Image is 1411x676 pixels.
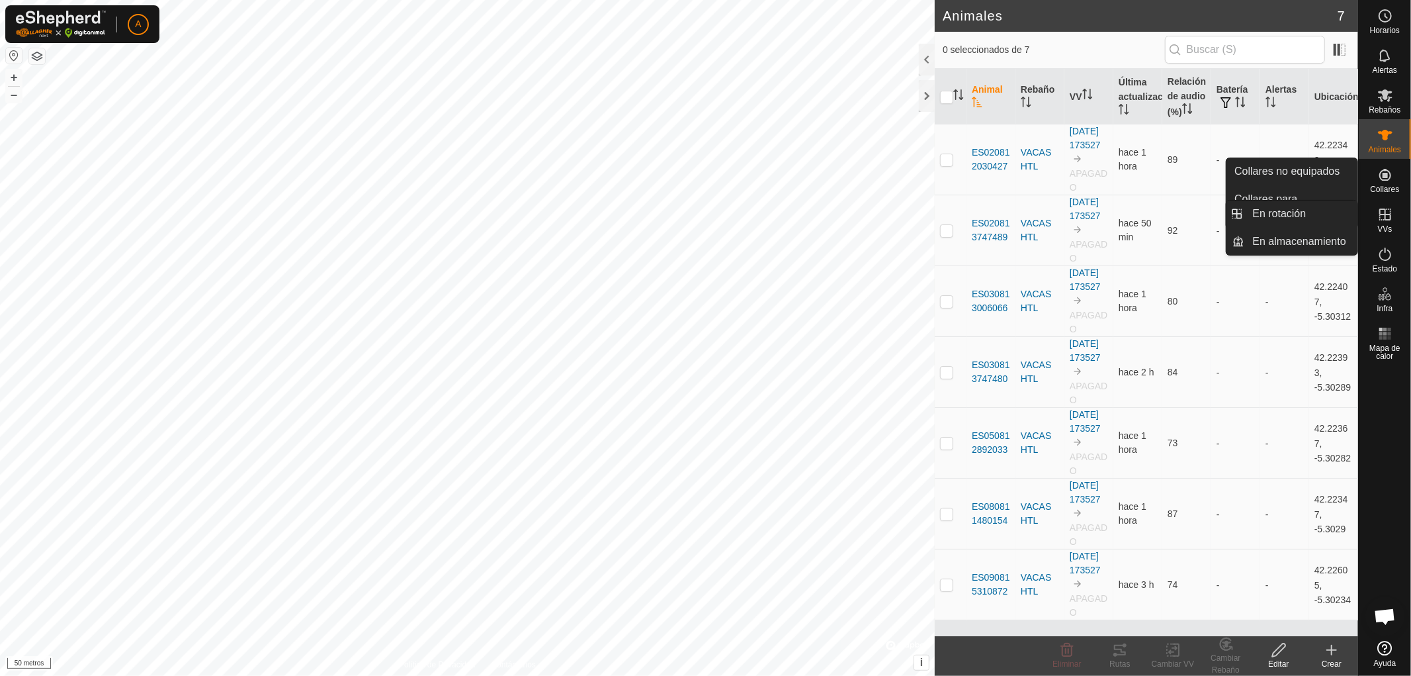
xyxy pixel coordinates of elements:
a: [DATE] 173527 [1070,126,1101,150]
font: VACAS HTL [1021,218,1051,242]
font: hace 1 hora [1119,430,1146,455]
a: En rotación [1245,201,1358,227]
font: Cambiar VV [1152,659,1195,669]
font: - [1217,508,1220,519]
font: APAGADO [1070,310,1107,334]
font: 42.22407, -5.30312 [1314,281,1351,321]
a: [DATE] 173527 [1070,551,1101,575]
font: Animales [943,9,1003,23]
font: APAGADO [1070,452,1107,476]
font: VACAS HTL [1021,147,1051,171]
font: APAGADO [1070,593,1107,618]
a: Collares para monitorizar [1226,186,1357,228]
font: VACAS HTL [1021,572,1051,597]
font: Editar [1268,659,1289,669]
span: 3 de septiembre de 2025, 11:45 [1119,430,1146,455]
font: Estado [1373,264,1397,273]
p-sorticon: Activar para ordenar [1265,99,1276,109]
font: 0 seleccionados de 7 [943,44,1030,55]
p-sorticon: Activar para ordenar [1235,99,1246,109]
p-sorticon: Activar para ordenar [972,99,982,109]
font: A [135,19,141,29]
font: - [1265,508,1269,519]
font: Relación de audio (%) [1168,76,1206,117]
font: - [1217,225,1220,236]
font: 73 [1168,438,1178,448]
font: Animales [1369,145,1401,154]
li: En rotación [1226,201,1357,227]
p-sorticon: Activar para ordenar [953,91,964,102]
button: + [6,70,22,85]
font: - [1265,579,1269,590]
font: VACAS HTL [1021,430,1051,455]
font: Animal [972,84,1003,95]
font: Rebaños [1369,105,1400,115]
font: ES050812892033 [972,430,1010,455]
p-sorticon: Activar para ordenar [1119,106,1129,117]
a: Política de Privacidad [399,659,475,671]
a: Ayuda [1359,636,1411,673]
font: ES030813747480 [972,360,1010,384]
font: ES090815310872 [972,572,1010,597]
font: Crear [1322,659,1342,669]
font: En rotación [1253,208,1306,219]
font: Última actualización [1119,77,1177,102]
font: 42.22367, -5.30282 [1314,423,1351,463]
a: [DATE] 173527 [1070,480,1101,505]
font: Contáctanos [492,660,536,669]
a: [DATE] 173527 [1070,267,1101,292]
span: 3 de septiembre de 2025, 9:45 [1119,579,1154,590]
font: APAGADO [1070,239,1107,264]
font: - [1265,296,1269,307]
font: [DATE] 173527 [1070,409,1101,434]
font: ES020812030427 [972,147,1010,171]
p-sorticon: Activar para ordenar [1182,105,1193,116]
font: - [1217,296,1220,307]
font: Collares para monitorizar [1234,193,1297,220]
button: – [6,87,22,103]
font: Alertas [1265,84,1297,95]
font: 89 [1168,154,1178,165]
font: hace 2 h [1119,367,1154,377]
font: VACAS HTL [1021,501,1051,526]
font: Mapa de calor [1369,344,1400,361]
span: 3 de septiembre de 2025, 11:00 [1119,367,1154,377]
font: Collares no equipados [1234,166,1340,177]
font: hace 3 h [1119,579,1154,590]
font: VACAS HTL [1021,289,1051,313]
font: En almacenamiento [1253,236,1346,247]
font: Eliminar [1052,659,1081,669]
font: Ubicación [1314,91,1359,102]
font: - [1265,438,1269,448]
a: Chat abierto [1365,597,1405,636]
img: hasta [1072,579,1083,589]
font: Horarios [1370,26,1400,35]
font: - [1265,367,1269,377]
img: Logotipo de Gallagher [16,11,106,38]
a: En almacenamiento [1245,228,1358,255]
font: 74 [1168,579,1178,590]
font: - [1265,154,1269,165]
font: Batería [1217,84,1248,95]
font: - [1217,367,1220,377]
font: 42.22349, -5.3029 [1314,140,1348,179]
font: VACAS HTL [1021,360,1051,384]
font: APAGADO [1070,168,1107,193]
span: 3 de septiembre de 2025, 11:45 [1119,147,1146,171]
font: 42.22347, -5.3029 [1314,494,1348,534]
font: 42.22393, -5.30289 [1314,352,1351,392]
font: - [1217,154,1220,165]
button: Capas del Mapa [29,48,45,64]
img: hasta [1072,508,1083,518]
font: hace 1 hora [1119,501,1146,526]
li: En almacenamiento [1226,228,1357,255]
a: [DATE] 173527 [1070,197,1101,221]
font: hace 1 hora [1119,147,1146,171]
a: Collares no equipados [1226,158,1357,185]
a: Contáctanos [492,659,536,671]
